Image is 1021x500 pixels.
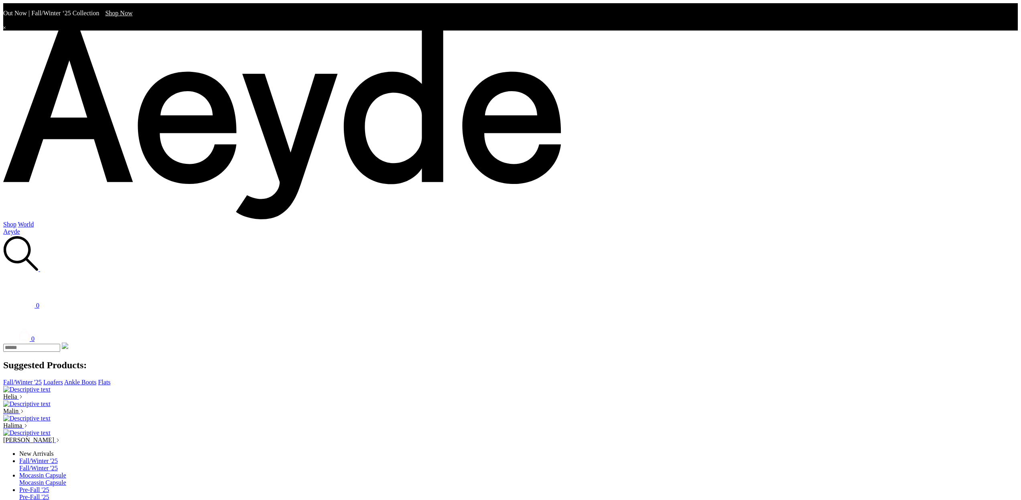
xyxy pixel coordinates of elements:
[19,479,66,486] a: Mocassin Capsule
[3,360,1018,371] h2: Suggested Products:
[3,437,54,443] span: [PERSON_NAME]
[56,438,60,442] img: svg%3E
[62,343,68,349] img: close.svg
[64,379,96,386] a: Ankle Boots
[98,379,110,386] a: Flats
[43,379,63,386] a: Loafers
[19,450,54,457] span: New Arrivals
[19,465,58,471] a: Fall/Winter '25
[3,379,42,386] a: Fall/Winter '25
[3,386,51,393] img: Descriptive text
[3,429,51,437] img: Descriptive text
[18,221,34,228] a: World
[19,472,66,479] a: Mocassin Capsule
[3,273,1018,309] a: 0
[31,335,35,342] span: 0
[3,422,22,429] span: Halima
[3,408,24,414] a: Malin
[19,486,49,493] a: Pre-Fall '25
[3,400,51,408] img: Descriptive text
[3,393,23,400] a: Helia
[19,335,35,342] a: 0
[3,415,51,422] img: Descriptive text
[3,10,1018,17] p: Out Now | Fall/Winter ‘25 Collection
[36,302,39,309] span: 0
[3,228,20,235] a: Aeyde
[3,408,18,414] span: Malin
[20,409,24,413] img: svg%3E
[24,424,28,428] img: svg%3E
[3,221,16,228] a: Shop
[19,395,23,399] img: svg%3E
[3,437,60,443] a: [PERSON_NAME]
[105,10,132,16] span: Navigate to /collections/new-in
[19,457,58,464] a: Fall/Winter '25
[3,393,17,400] span: Helia
[3,422,28,429] a: Halima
